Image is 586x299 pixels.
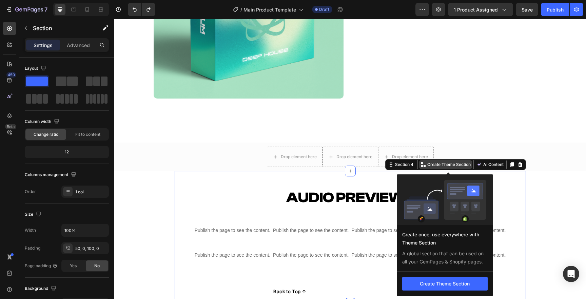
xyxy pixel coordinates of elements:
button: Publish [541,3,569,16]
div: Layout [25,64,47,73]
p: Advanced [67,42,90,49]
p: 7 [44,5,47,14]
div: Drop element here [222,135,258,141]
strong: Audio Previews [172,171,300,187]
div: 12 [26,147,108,157]
span: 1 product assigned [454,6,498,13]
div: Columns management [25,170,78,179]
div: Create once, use everywhere with Theme Section [288,212,373,228]
div: Width [25,227,36,233]
div: 450 [6,72,16,78]
p: Publish the page to see the content. [80,208,156,215]
div: Page padding [25,263,58,269]
p: Create Theme Section [313,143,356,149]
div: Size [25,210,43,219]
iframe: Design area [114,19,586,299]
div: Padding [25,245,40,251]
div: Order [25,189,36,195]
div: Column width [25,117,61,126]
div: Back to Top ↑ [159,269,192,276]
div: Beta [5,124,16,129]
p: Publish the page to see the content. [80,233,156,240]
button: 1 product assigned [448,3,513,16]
div: Drop element here [278,135,314,141]
p: Section [33,24,89,32]
div: Open Intercom Messenger [563,266,579,282]
button: Save [516,3,538,16]
div: Publish [547,6,564,13]
div: Undo/Redo [128,3,155,16]
div: 1 col [75,189,107,195]
span: No [94,263,100,269]
div: Background [25,284,58,293]
p: Publish the page to see the content. [237,208,313,215]
span: Yes [70,263,77,269]
span: Change ratio [34,131,58,137]
button: Create Theme Section [288,258,373,272]
div: Drop element here [167,135,202,141]
span: Fit to content [75,131,100,137]
span: Draft [319,6,329,13]
div: 50, 0, 100, 0 [75,245,107,252]
p: Settings [34,42,53,49]
span: Save [522,7,533,13]
div: Section 4 [279,143,300,149]
div: A global section that can be used on all your GemPages & Shopify pages. [288,231,373,247]
p: Publish the page to see the content. [159,208,234,215]
button: AI Content [361,142,391,150]
input: Auto [62,224,109,236]
button: 7 [3,3,51,16]
p: Publish the page to see the content. [237,233,313,240]
p: Publish the page to see the content. [159,233,234,240]
span: / [240,6,242,13]
span: Main Product Template [243,6,296,13]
